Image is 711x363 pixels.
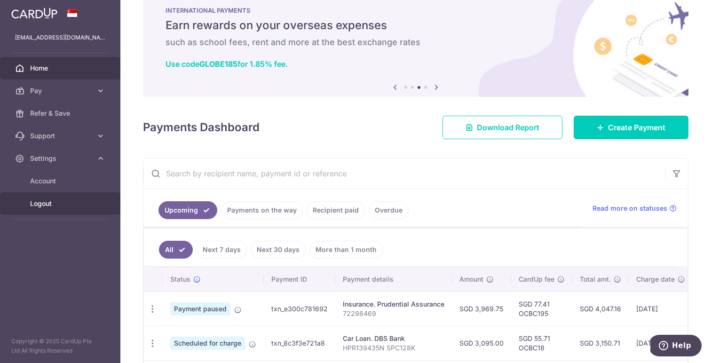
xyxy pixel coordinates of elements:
[511,292,572,326] td: SGD 77.41 OCBC195
[30,154,92,163] span: Settings
[166,59,288,69] a: Use codeGLOBE185for 1.85% fee.
[369,201,409,219] a: Overdue
[30,131,92,141] span: Support
[519,275,554,284] span: CardUp fee
[452,292,511,326] td: SGD 3,969.75
[477,122,539,133] span: Download Report
[572,326,629,360] td: SGD 3,150.71
[30,109,92,118] span: Refer & Save
[159,241,193,259] a: All
[580,275,611,284] span: Total amt.
[143,119,260,136] h4: Payments Dashboard
[343,309,444,318] p: 72298469
[166,18,666,33] h5: Earn rewards on your overseas expenses
[170,275,190,284] span: Status
[592,204,667,213] span: Read more on statuses
[197,241,247,259] a: Next 7 days
[452,326,511,360] td: SGD 3,095.00
[307,201,365,219] a: Recipient paid
[251,241,306,259] a: Next 30 days
[158,201,217,219] a: Upcoming
[264,326,335,360] td: txn_8c3f3e721a8
[636,275,675,284] span: Charge date
[335,267,452,292] th: Payment details
[650,335,702,358] iframe: Opens a widget where you can find more information
[264,267,335,292] th: Payment ID
[170,302,230,316] span: Payment paused
[143,158,665,189] input: Search by recipient name, payment id or reference
[30,199,92,208] span: Logout
[343,300,444,309] div: Insurance. Prudential Assurance
[511,326,572,360] td: SGD 55.71 OCBC18
[170,337,245,350] span: Scheduled for charge
[166,37,666,48] h6: such as school fees, rent and more at the best exchange rates
[15,33,105,42] p: [EMAIL_ADDRESS][DOMAIN_NAME]
[343,343,444,353] p: HPR139435N SPC128K
[442,116,562,139] a: Download Report
[221,201,303,219] a: Payments on the way
[199,59,237,69] b: GLOBE185
[30,86,92,95] span: Pay
[629,326,693,360] td: [DATE]
[166,7,666,14] p: INTERNATIONAL PAYMENTS
[30,176,92,186] span: Account
[592,204,677,213] a: Read more on statuses
[574,116,688,139] a: Create Payment
[629,292,693,326] td: [DATE]
[343,334,444,343] div: Car Loan. DBS Bank
[30,63,92,73] span: Home
[608,122,665,133] span: Create Payment
[309,241,383,259] a: More than 1 month
[459,275,483,284] span: Amount
[264,292,335,326] td: txn_e300c781692
[11,8,57,19] img: CardUp
[572,292,629,326] td: SGD 4,047.16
